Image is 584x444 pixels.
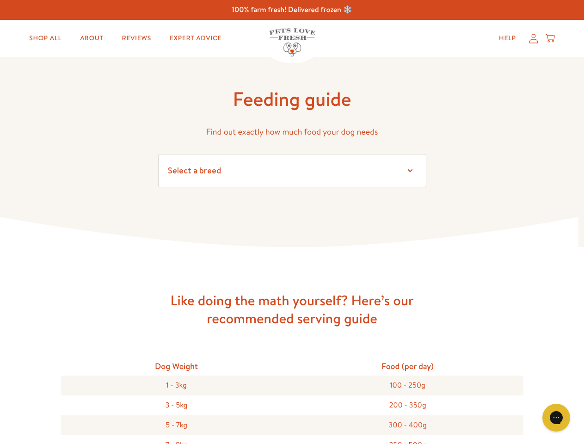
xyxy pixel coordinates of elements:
div: 300 - 400g [292,415,523,435]
a: Reviews [114,29,158,48]
a: Help [492,29,523,48]
div: Dog Weight [61,357,292,375]
div: 1 - 3kg [61,376,292,395]
div: 200 - 350g [292,395,523,415]
img: Pets Love Fresh [269,28,315,56]
div: 3 - 5kg [61,395,292,415]
a: Expert Advice [162,29,229,48]
div: 100 - 250g [292,376,523,395]
h1: Feeding guide [158,86,426,112]
div: Food (per day) [292,357,523,375]
h3: Like doing the math yourself? Here’s our recommended serving guide [144,291,440,327]
p: Find out exactly how much food your dog needs [158,125,426,139]
a: About [73,29,111,48]
iframe: Gorgias live chat messenger [538,401,575,435]
div: 5 - 7kg [61,415,292,435]
a: Shop All [22,29,69,48]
